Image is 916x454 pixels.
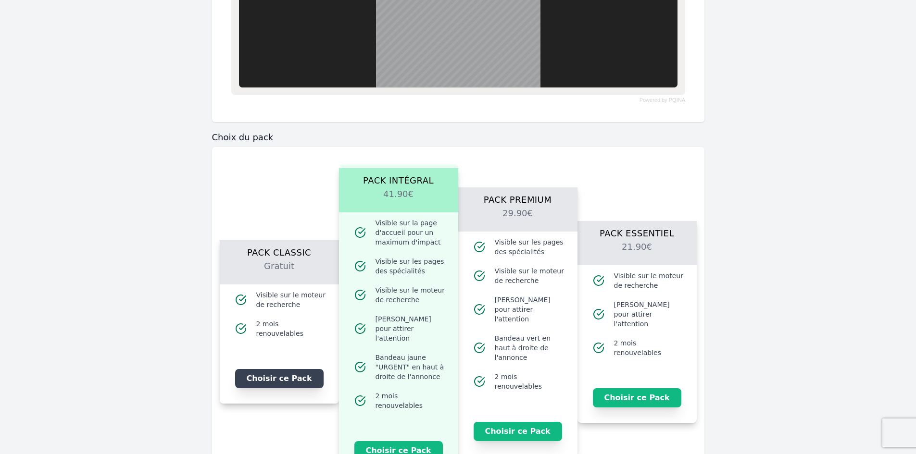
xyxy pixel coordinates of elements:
span: [PERSON_NAME] pour attirer l'attention [614,300,685,329]
button: Choisir ce Pack [235,369,324,388]
span: 2 mois renouvelables [495,372,566,391]
span: Visible sur la page d'accueil pour un maximum d'impact [376,218,447,247]
span: 2 mois renouvelables [614,338,685,357]
span: [PERSON_NAME] pour attirer l'attention [376,314,447,343]
span: Visible sur le moteur de recherche [376,285,447,305]
span: Visible sur le moteur de recherche [614,271,685,290]
span: [PERSON_NAME] pour attirer l'attention [495,295,566,324]
h2: Gratuit [231,259,327,284]
a: Powered by PQINA [639,98,685,102]
h1: Pack Intégral [351,168,447,187]
span: Bandeau jaune "URGENT" en haut à droite de l'annonce [376,353,447,381]
span: Bandeau vert en haut à droite de l'annonce [495,333,566,362]
span: Visible sur le moteur de recherche [495,266,566,285]
span: 2 mois renouvelables [256,319,327,338]
h3: Choix du pack [212,132,704,143]
h2: 21.90€ [589,240,685,265]
span: Visible sur les pages des spécialités [495,237,566,257]
button: Choisir ce Pack [474,422,562,441]
h1: Pack Classic [231,240,327,259]
h1: Pack Essentiel [589,221,685,240]
h2: 29.90€ [470,207,566,232]
h2: 41.90€ [351,187,447,212]
span: 2 mois renouvelables [376,391,447,410]
h1: Pack Premium [470,187,566,207]
button: Choisir ce Pack [593,388,681,407]
span: Visible sur le moteur de recherche [256,290,327,309]
span: Visible sur les pages des spécialités [376,257,447,276]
